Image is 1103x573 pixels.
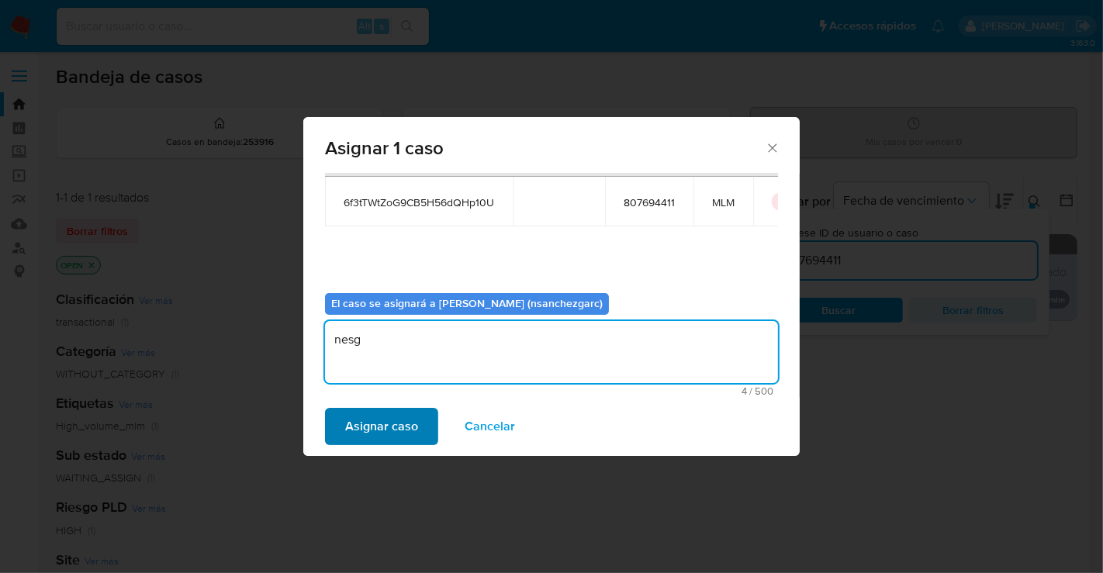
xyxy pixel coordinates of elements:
[325,139,765,157] span: Asignar 1 caso
[465,409,515,444] span: Cancelar
[325,321,778,383] textarea: nesg
[765,140,779,154] button: Cerrar ventana
[303,117,800,456] div: assign-modal
[624,195,675,209] span: 807694411
[345,409,418,444] span: Asignar caso
[344,195,494,209] span: 6f3tTWtZoG9CB5H56dQHp10U
[444,408,535,445] button: Cancelar
[330,386,773,396] span: Máximo 500 caracteres
[325,408,438,445] button: Asignar caso
[331,295,603,311] b: El caso se asignará a [PERSON_NAME] (nsanchezgarc)
[772,192,790,211] button: icon-button
[712,195,735,209] span: MLM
